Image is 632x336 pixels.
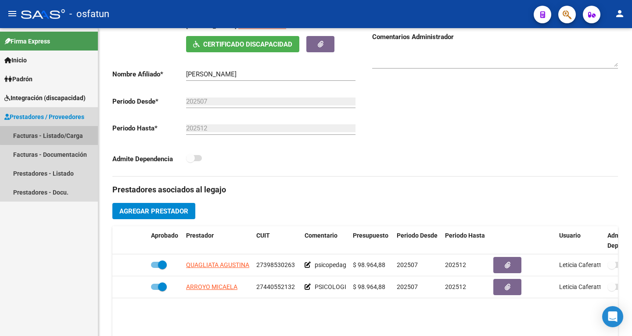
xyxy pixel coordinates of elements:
[147,226,183,255] datatable-header-cell: Aprobado
[256,261,295,268] span: 27398530263
[559,261,627,268] span: Leticia Caferatta [DATE]
[305,232,338,239] span: Comentario
[393,226,442,255] datatable-header-cell: Periodo Desde
[397,283,418,290] span: 202507
[119,207,188,215] span: Agregar Prestador
[238,22,286,30] span: Análisis Afiliado
[353,261,385,268] span: $ 98.964,88
[372,32,618,42] h3: Comentarios Administrador
[186,36,299,52] button: Certificado Discapacidad
[186,232,214,239] span: Prestador
[4,112,84,122] span: Prestadores / Proveedores
[69,4,109,24] span: - osfatun
[397,261,418,268] span: 202507
[315,261,358,268] span: psicopedagogia
[353,232,388,239] span: Presupuesto
[353,283,385,290] span: $ 98.964,88
[602,306,623,327] div: Open Intercom Messenger
[112,184,618,196] h3: Prestadores asociados al legajo
[112,123,186,133] p: Periodo Hasta
[112,154,186,164] p: Admite Dependencia
[301,226,349,255] datatable-header-cell: Comentario
[4,74,32,84] span: Padrón
[112,97,186,106] p: Periodo Desde
[256,232,270,239] span: CUIT
[203,40,292,48] span: Certificado Discapacidad
[445,261,466,268] span: 202512
[445,232,485,239] span: Periodo Hasta
[186,283,237,290] span: ARROYO MICAELA
[7,8,18,19] mat-icon: menu
[256,283,295,290] span: 27440552132
[112,69,186,79] p: Nombre Afiliado
[186,261,249,268] span: QUAGLIATA AGUSTINA
[253,226,301,255] datatable-header-cell: CUIT
[4,36,50,46] span: Firma Express
[349,226,393,255] datatable-header-cell: Presupuesto
[442,226,490,255] datatable-header-cell: Periodo Hasta
[445,283,466,290] span: 202512
[183,226,253,255] datatable-header-cell: Prestador
[559,283,627,290] span: Leticia Caferatta [DATE]
[112,203,195,219] button: Agregar Prestador
[151,232,178,239] span: Aprobado
[556,226,604,255] datatable-header-cell: Usuario
[559,232,581,239] span: Usuario
[614,8,625,19] mat-icon: person
[315,283,350,290] span: PSICOLOGIA
[397,232,438,239] span: Periodo Desde
[4,55,27,65] span: Inicio
[4,93,86,103] span: Integración (discapacidad)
